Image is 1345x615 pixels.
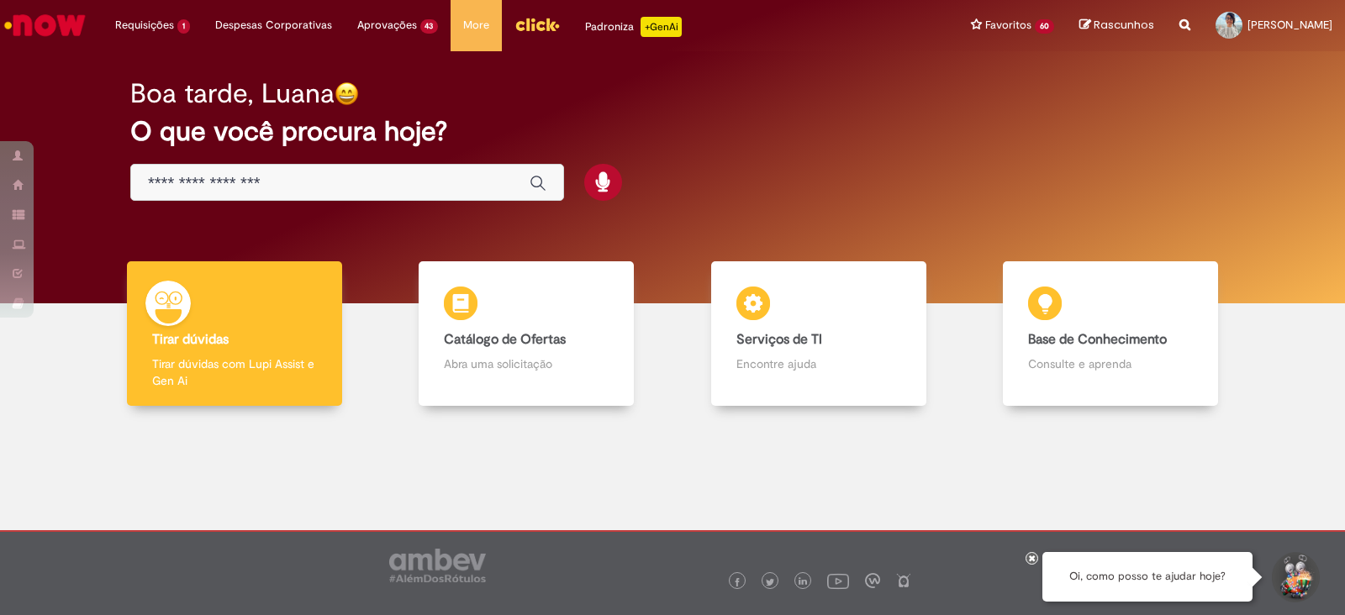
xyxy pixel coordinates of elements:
[985,17,1031,34] span: Favoritos
[130,117,1215,146] h2: O que você procura hoje?
[444,331,566,348] b: Catálogo de Ofertas
[1269,552,1320,602] button: Iniciar Conversa de Suporte
[1035,19,1054,34] span: 60
[1042,552,1253,602] div: Oi, como posso te ajudar hoje?
[444,355,609,372] p: Abra uma solicitação
[115,17,174,34] span: Requisições
[130,79,335,108] h2: Boa tarde, Luana
[514,12,560,37] img: click_logo_yellow_360x200.png
[965,261,1258,407] a: Base de Conhecimento Consulte e aprenda
[1079,18,1154,34] a: Rascunhos
[1247,18,1332,32] span: [PERSON_NAME]
[389,549,486,582] img: logo_footer_ambev_rotulo_gray.png
[1094,17,1154,33] span: Rascunhos
[733,578,741,586] img: logo_footer_facebook.png
[827,570,849,591] img: logo_footer_youtube.png
[1028,331,1167,348] b: Base de Conhecimento
[585,17,682,37] div: Padroniza
[335,81,359,106] img: happy-face.png
[88,261,381,407] a: Tirar dúvidas Tirar dúvidas com Lupi Assist e Gen Ai
[177,19,190,34] span: 1
[152,355,317,389] p: Tirar dúvidas com Lupi Assist e Gen Ai
[736,331,822,348] b: Serviços de TI
[463,17,489,34] span: More
[420,19,439,34] span: 43
[381,261,673,407] a: Catálogo de Ofertas Abra uma solicitação
[865,573,880,588] img: logo_footer_workplace.png
[215,17,332,34] span: Despesas Corporativas
[736,355,901,372] p: Encontre ajuda
[152,331,229,348] b: Tirar dúvidas
[1028,355,1193,372] p: Consulte e aprenda
[2,8,88,42] img: ServiceNow
[357,17,417,34] span: Aprovações
[641,17,682,37] p: +GenAi
[799,577,807,587] img: logo_footer_linkedin.png
[896,573,911,588] img: logo_footer_naosei.png
[766,578,774,586] img: logo_footer_twitter.png
[672,261,965,407] a: Serviços de TI Encontre ajuda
